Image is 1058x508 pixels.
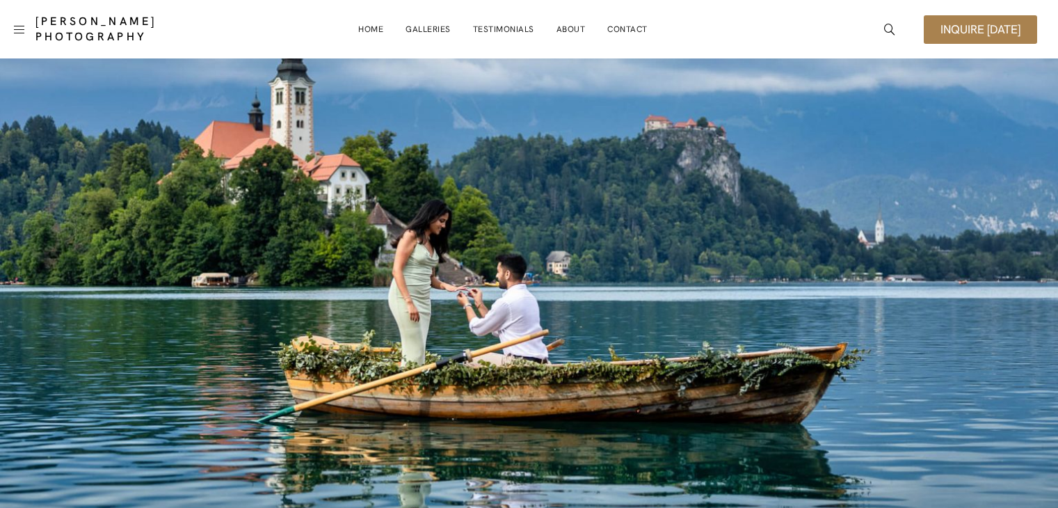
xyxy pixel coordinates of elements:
a: About [556,15,586,43]
span: Inquire [DATE] [940,24,1020,35]
a: Inquire [DATE] [924,15,1037,44]
a: Home [358,15,383,43]
a: icon-magnifying-glass34 [877,17,902,42]
a: [PERSON_NAME] Photography [35,14,209,45]
a: Testimonials [473,15,534,43]
a: Galleries [406,15,451,43]
a: Contact [607,15,648,43]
